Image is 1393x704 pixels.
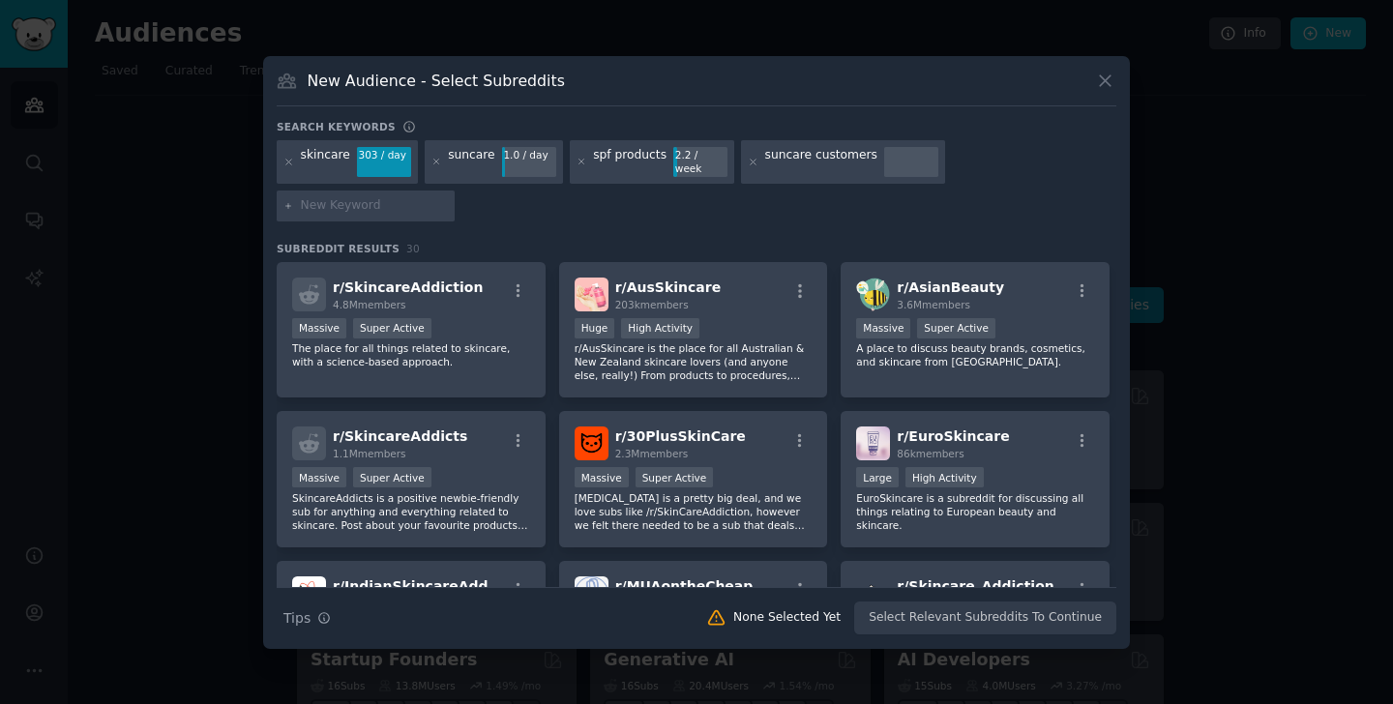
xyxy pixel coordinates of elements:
[333,578,516,594] span: r/ IndianSkincareAddicts
[301,147,350,178] div: skincare
[621,318,699,338] div: High Activity
[292,318,346,338] div: Massive
[448,147,494,178] div: suncare
[406,243,420,254] span: 30
[733,609,841,627] div: None Selected Yet
[897,299,970,310] span: 3.6M members
[575,576,608,610] img: MUAontheCheap
[277,601,338,635] button: Tips
[333,279,483,295] span: r/ SkincareAddiction
[856,341,1094,368] p: A place to discuss beauty brands, cosmetics, and skincare from [GEOGRAPHIC_DATA].
[575,491,813,532] p: [MEDICAL_DATA] is a pretty big deal, and we love subs like /r/SkinCareAddiction, however we felt ...
[333,448,406,459] span: 1.1M members
[897,428,1009,444] span: r/ EuroSkincare
[856,491,1094,532] p: EuroSkincare is a subreddit for discussing all things relating to European beauty and skincare.
[575,318,615,338] div: Huge
[292,576,326,610] img: IndianSkincareAddicts
[917,318,995,338] div: Super Active
[615,299,689,310] span: 203k members
[615,578,754,594] span: r/ MUAontheCheap
[593,147,667,178] div: spf products
[615,279,721,295] span: r/ AusSkincare
[575,426,608,460] img: 30PlusSkinCare
[765,147,877,178] div: suncare customers
[292,341,530,368] p: The place for all things related to skincare, with a science-based approach.
[333,428,467,444] span: r/ SkincareAddicts
[673,147,727,178] div: 2.2 / week
[897,279,1004,295] span: r/ AsianBeauty
[277,120,396,133] h3: Search keywords
[308,71,565,91] h3: New Audience - Select Subreddits
[301,197,448,215] input: New Keyword
[856,576,890,610] img: Skincare_Addiction
[277,242,400,255] span: Subreddit Results
[502,147,556,164] div: 1.0 / day
[292,467,346,487] div: Massive
[905,467,984,487] div: High Activity
[333,299,406,310] span: 4.8M members
[636,467,714,487] div: Super Active
[615,428,746,444] span: r/ 30PlusSkinCare
[292,491,530,532] p: SkincareAddicts is a positive newbie-friendly sub for anything and everything related to skincare...
[353,318,431,338] div: Super Active
[283,608,311,629] span: Tips
[615,448,689,459] span: 2.3M members
[575,278,608,311] img: AusSkincare
[897,578,1053,594] span: r/ Skincare_Addiction
[856,318,910,338] div: Massive
[856,467,899,487] div: Large
[575,341,813,382] p: r/AusSkincare is the place for all Australian & New Zealand skincare lovers (and anyone else, rea...
[856,426,890,460] img: EuroSkincare
[856,278,890,311] img: AsianBeauty
[357,147,411,164] div: 303 / day
[897,448,963,459] span: 86k members
[353,467,431,487] div: Super Active
[575,467,629,487] div: Massive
